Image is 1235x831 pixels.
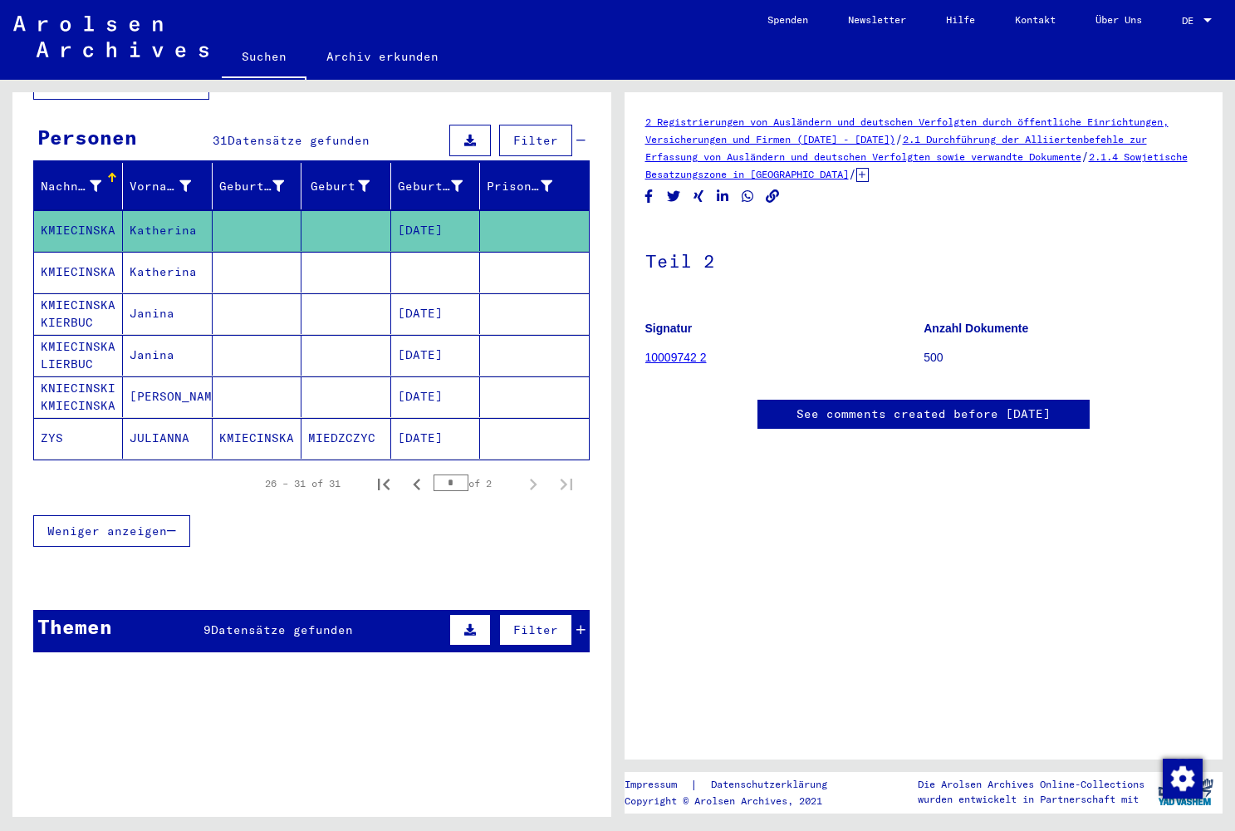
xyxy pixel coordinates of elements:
[764,186,782,207] button: Copy link
[391,210,480,251] mat-cell: [DATE]
[211,622,353,637] span: Datensätze gefunden
[391,335,480,376] mat-cell: [DATE]
[640,186,658,207] button: Share on Facebook
[13,16,208,57] img: Arolsen_neg.svg
[918,792,1144,807] p: wurden entwickelt in Partnerschaft mit
[123,210,212,251] mat-cell: Katherina
[34,335,123,376] mat-cell: KMIECINSKA LIERBUC
[895,131,903,146] span: /
[398,173,483,199] div: Geburtsdatum
[34,376,123,417] mat-cell: KNIECINSKI KMIECINSKA
[739,186,757,207] button: Share on WhatsApp
[228,133,370,148] span: Datensätze gefunden
[123,252,212,293] mat-cell: Katherina
[391,163,480,209] mat-header-cell: Geburtsdatum
[1182,15,1200,27] span: DE
[1081,149,1089,164] span: /
[434,475,517,491] div: of 2
[645,351,707,364] a: 10009742 2
[625,776,847,794] div: |
[41,173,122,199] div: Nachname
[308,173,390,199] div: Geburt‏
[918,777,1144,792] p: Die Arolsen Archives Online-Collections
[499,125,572,156] button: Filter
[41,178,101,195] div: Nachname
[37,122,137,152] div: Personen
[698,776,847,794] a: Datenschutzerklärung
[714,186,732,207] button: Share on LinkedIn
[130,178,190,195] div: Vorname
[1163,759,1203,799] img: Zustimmung ändern
[222,37,306,80] a: Suchen
[123,376,212,417] mat-cell: [PERSON_NAME]
[513,133,558,148] span: Filter
[301,418,390,459] mat-cell: MIEDZCZYC
[690,186,708,207] button: Share on Xing
[265,476,341,491] div: 26 – 31 of 31
[487,173,572,199] div: Prisoner #
[796,406,1051,423] a: See comments created before [DATE]
[34,418,123,459] mat-cell: ZYS
[367,467,400,500] button: First page
[47,524,167,538] span: Weniger anzeigen
[625,794,847,809] p: Copyright © Arolsen Archives, 2021
[487,178,551,195] div: Prisoner #
[219,178,284,195] div: Geburtsname
[37,612,112,642] div: Themen
[391,376,480,417] mat-cell: [DATE]
[499,614,572,646] button: Filter
[308,178,369,195] div: Geburt‏
[301,163,390,209] mat-header-cell: Geburt‏
[400,467,434,500] button: Previous page
[219,173,305,199] div: Geburtsname
[924,322,1028,335] b: Anzahl Dokumente
[33,515,190,547] button: Weniger anzeigen
[517,467,550,500] button: Next page
[123,293,212,334] mat-cell: Janina
[130,173,211,199] div: Vorname
[34,163,123,209] mat-header-cell: Nachname
[550,467,583,500] button: Last page
[645,322,693,335] b: Signatur
[34,293,123,334] mat-cell: KMIECINSKA KIERBUC
[34,210,123,251] mat-cell: KMIECINSKA
[391,418,480,459] mat-cell: [DATE]
[1154,771,1217,813] img: yv_logo.png
[480,163,588,209] mat-header-cell: Prisoner #
[391,293,480,334] mat-cell: [DATE]
[645,116,1169,145] a: 2 Registrierungen von Ausländern und deutschen Verfolgten durch öffentliche Einrichtungen, Versic...
[924,349,1202,366] p: 500
[123,163,212,209] mat-header-cell: Vorname
[213,133,228,148] span: 31
[645,223,1203,296] h1: Teil 2
[306,37,458,76] a: Archiv erkunden
[123,418,212,459] mat-cell: JULIANNA
[34,252,123,293] mat-cell: KMIECINSKA
[213,418,301,459] mat-cell: KMIECINSKA
[625,776,690,794] a: Impressum
[849,166,856,181] span: /
[398,178,463,195] div: Geburtsdatum
[213,163,301,209] mat-header-cell: Geburtsname
[665,186,683,207] button: Share on Twitter
[203,622,211,637] span: 9
[513,622,558,637] span: Filter
[123,335,212,376] mat-cell: Janina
